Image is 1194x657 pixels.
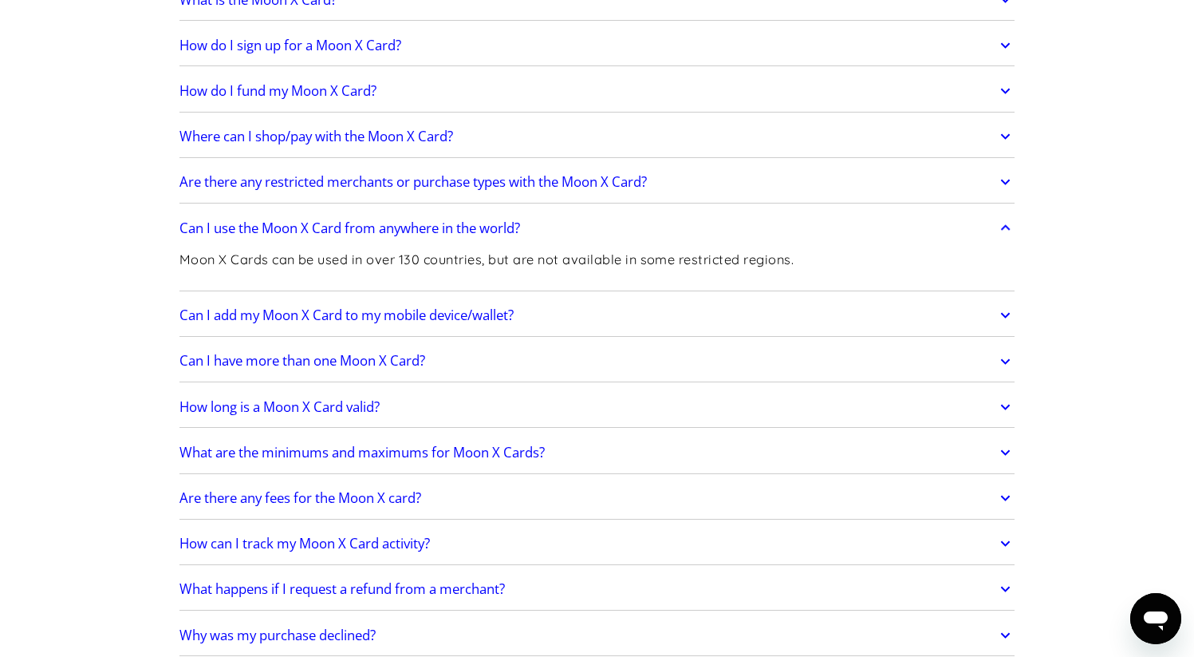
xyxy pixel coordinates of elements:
[179,399,380,415] h2: How long is a Moon X Card valid?
[179,38,401,53] h2: How do I sign up for a Moon X Card?
[179,390,1015,424] a: How long is a Moon X Card valid?
[179,307,514,323] h2: Can I add my Moon X Card to my mobile device/wallet?
[179,627,376,643] h2: Why was my purchase declined?
[179,299,1015,332] a: Can I add my Moon X Card to my mobile device/wallet?
[179,436,1015,469] a: What are the minimums and maximums for Moon X Cards?
[179,250,794,270] p: Moon X Cards can be used in over 130 countries, but are not available in some restricted regions.
[1130,593,1181,644] iframe: Button to launch messaging window
[179,74,1015,108] a: How do I fund my Moon X Card?
[179,129,453,144] h2: Where can I shop/pay with the Moon X Card?
[179,445,545,461] h2: What are the minimums and maximums for Moon X Cards?
[179,527,1015,560] a: How can I track my Moon X Card activity?
[179,220,520,236] h2: Can I use the Moon X Card from anywhere in the world?
[179,353,425,369] h2: Can I have more than one Moon X Card?
[179,490,421,506] h2: Are there any fees for the Moon X card?
[179,83,376,99] h2: How do I fund my Moon X Card?
[179,345,1015,378] a: Can I have more than one Moon X Card?
[179,619,1015,652] a: Why was my purchase declined?
[179,165,1015,199] a: Are there any restricted merchants or purchase types with the Moon X Card?
[179,174,647,190] h2: Are there any restricted merchants or purchase types with the Moon X Card?
[179,536,430,552] h2: How can I track my Moon X Card activity?
[179,120,1015,153] a: Where can I shop/pay with the Moon X Card?
[179,481,1015,515] a: Are there any fees for the Moon X card?
[179,212,1015,245] a: Can I use the Moon X Card from anywhere in the world?
[179,572,1015,606] a: What happens if I request a refund from a merchant?
[179,581,505,597] h2: What happens if I request a refund from a merchant?
[179,29,1015,62] a: How do I sign up for a Moon X Card?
